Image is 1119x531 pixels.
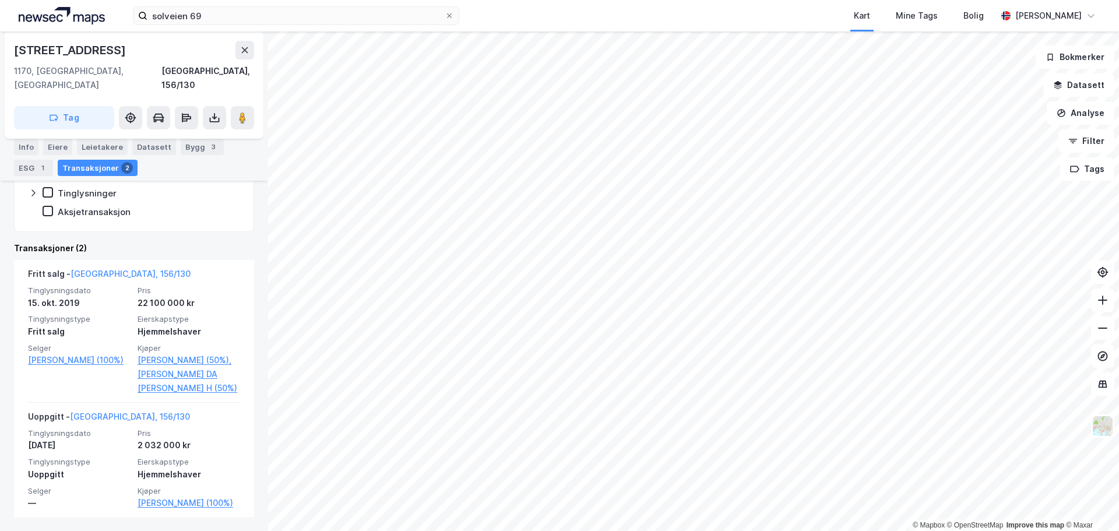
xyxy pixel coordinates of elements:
a: OpenStreetMap [947,521,1004,529]
a: [GEOGRAPHIC_DATA], 156/130 [70,412,190,421]
div: 2 [121,162,133,174]
div: Datasett [132,139,176,155]
img: Z [1092,415,1114,437]
div: Uoppgitt [28,467,131,481]
a: [PERSON_NAME] (50%), [138,353,240,367]
div: 22 100 000 kr [138,296,240,310]
div: 1 [37,162,48,174]
span: Eierskapstype [138,457,240,467]
a: [PERSON_NAME] DA [PERSON_NAME] H (50%) [138,367,240,395]
a: [GEOGRAPHIC_DATA], 156/130 [71,269,191,279]
div: Hjemmelshaver [138,467,240,481]
div: Bolig [963,9,984,23]
a: [PERSON_NAME] (100%) [138,496,240,510]
input: Søk på adresse, matrikkel, gårdeiere, leietakere eller personer [147,7,445,24]
div: Bygg [181,139,224,155]
span: Tinglysningsdato [28,428,131,438]
button: Tag [14,106,114,129]
span: Pris [138,428,240,438]
a: Improve this map [1007,521,1064,529]
button: Datasett [1043,73,1114,97]
div: Mine Tags [896,9,938,23]
img: logo.a4113a55bc3d86da70a041830d287a7e.svg [19,7,105,24]
button: Tags [1060,157,1114,181]
div: [DATE] [28,438,131,452]
button: Bokmerker [1036,45,1114,69]
iframe: Chat Widget [1061,475,1119,531]
div: Info [14,139,38,155]
div: [STREET_ADDRESS] [14,41,128,59]
div: Fritt salg - [28,267,191,286]
button: Filter [1058,129,1114,153]
div: Transaksjoner [58,160,138,176]
span: Tinglysningstype [28,314,131,324]
span: Selger [28,486,131,496]
div: Uoppgitt - [28,410,190,428]
div: Eiere [43,139,72,155]
div: 2 032 000 kr [138,438,240,452]
div: 3 [207,141,219,153]
div: [GEOGRAPHIC_DATA], 156/130 [161,64,254,92]
span: Selger [28,343,131,353]
div: Tinglysninger [58,188,117,199]
span: Tinglysningsdato [28,286,131,296]
div: Hjemmelshaver [138,325,240,339]
div: [PERSON_NAME] [1015,9,1082,23]
div: Kart [854,9,870,23]
div: Fritt salg [28,325,131,339]
span: Pris [138,286,240,296]
div: 15. okt. 2019 [28,296,131,310]
span: Kjøper [138,486,240,496]
div: ESG [14,160,53,176]
a: Mapbox [913,521,945,529]
div: 1170, [GEOGRAPHIC_DATA], [GEOGRAPHIC_DATA] [14,64,161,92]
a: [PERSON_NAME] (100%) [28,353,131,367]
span: Kjøper [138,343,240,353]
button: Analyse [1047,101,1114,125]
div: — [28,496,131,510]
span: Tinglysningstype [28,457,131,467]
div: Leietakere [77,139,128,155]
div: Kontrollprogram for chat [1061,475,1119,531]
div: Aksjetransaksjon [58,206,131,217]
div: Transaksjoner (2) [14,241,254,255]
span: Eierskapstype [138,314,240,324]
